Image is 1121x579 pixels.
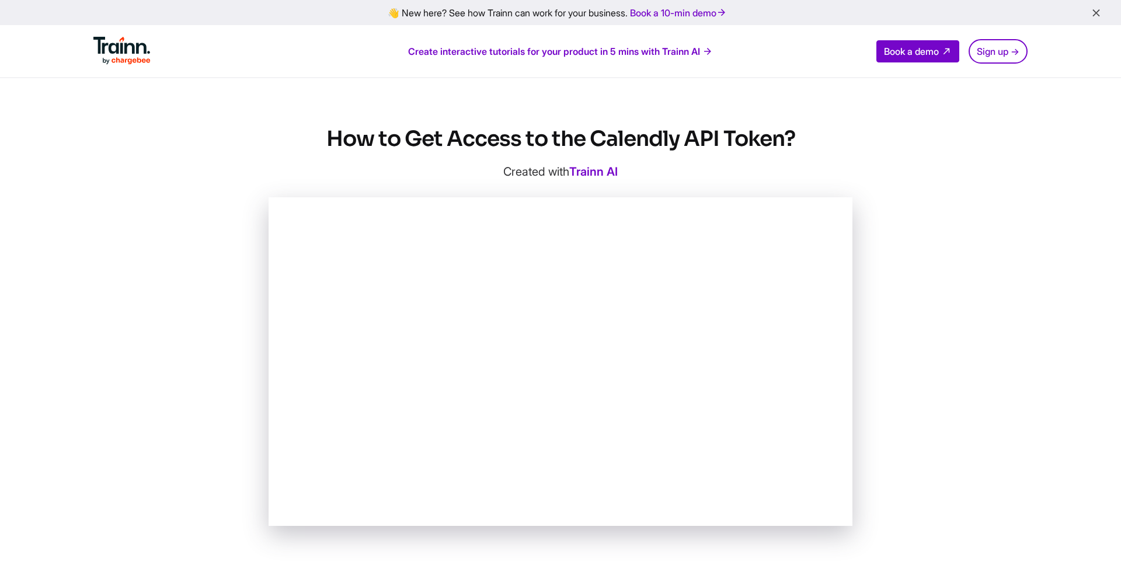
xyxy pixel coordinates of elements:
a: Book a 10-min demo [628,5,729,21]
span: Book a demo [884,46,939,57]
a: Trainn AI [569,165,618,179]
a: Book a demo [876,40,959,62]
span: Create interactive tutorials for your product in 5 mins with Trainn AI [408,45,700,58]
a: Create interactive tutorials for your product in 5 mins with Trainn AI [408,45,713,58]
img: Trainn Logo [93,37,151,65]
p: Created with [269,165,852,179]
a: Sign up → [969,39,1028,64]
h1: How to Get Access to the Calendly API Token? [269,125,852,153]
div: 👋 New here? See how Trainn can work for your business. [7,7,1114,18]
